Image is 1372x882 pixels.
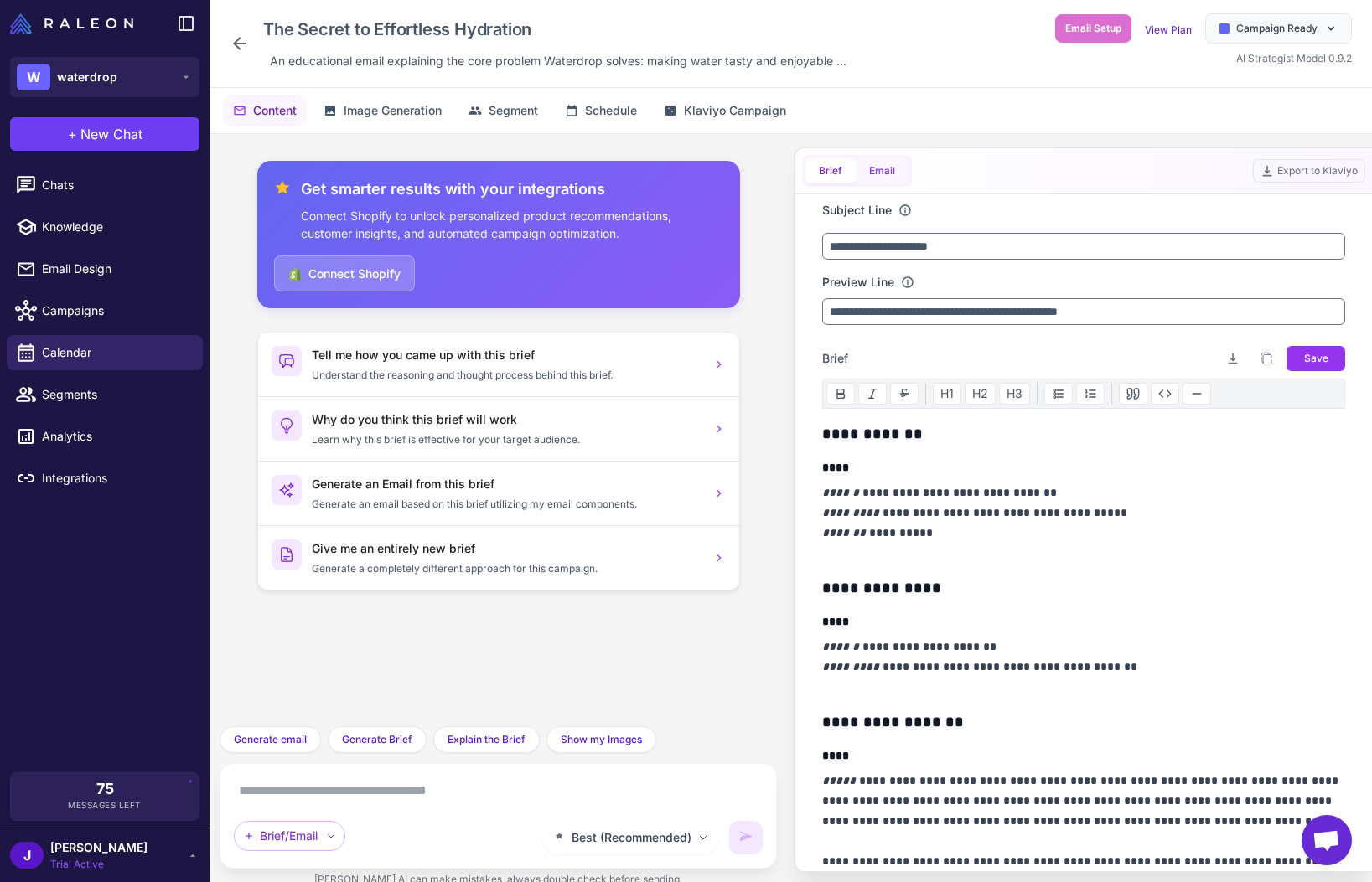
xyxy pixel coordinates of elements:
a: Chats [7,168,203,203]
button: Explain the Brief [433,726,540,753]
button: H2 [965,383,996,405]
h3: Get smarter results with your integrations [301,178,723,200]
button: Schedule [555,95,647,126]
button: Klaviyo Campaign [654,95,796,126]
span: Segments [42,385,189,404]
span: Segment [489,101,538,120]
span: Generate Brief [342,732,412,747]
button: Brief [805,158,856,183]
button: H3 [999,383,1030,405]
label: Subject Line [822,201,892,219]
span: Schedule [585,101,637,120]
span: Chats [42,176,189,194]
button: Download brief [1219,345,1246,372]
a: Analytics [7,419,203,454]
h3: Why do you think this brief will work [312,410,702,429]
span: Brief [822,349,848,368]
span: Email Design [42,260,189,278]
span: Klaviyo Campaign [684,101,786,120]
a: View Plan [1145,23,1192,36]
div: J [10,842,44,869]
a: Knowledge [7,209,203,245]
span: New Chat [80,124,142,144]
span: AI Strategist Model 0.9.2 [1236,52,1352,64]
a: Calendar [7,335,203,370]
div: Click to edit description [263,49,853,74]
button: Generate Brief [328,726,427,753]
span: Campaign Ready [1236,21,1318,36]
span: Brief [819,163,842,178]
button: Export to Klaviyo [1253,159,1365,183]
p: Learn why this brief is effective for your target audience. [312,432,702,447]
button: Best (Recommended) [542,821,719,854]
div: W [17,64,50,90]
button: H1 [933,383,961,405]
span: waterdrop [57,68,117,86]
span: [PERSON_NAME] [50,838,148,857]
span: Email Setup [1065,21,1121,36]
p: Connect Shopify to unlock personalized product recommendations, customer insights, and automated ... [301,207,723,242]
button: Generate email [220,726,321,753]
h3: Generate an Email from this brief [312,475,702,493]
p: Generate an email based on this brief utilizing my email components. [312,497,702,512]
div: Open chat [1302,815,1352,865]
button: Wwaterdrop [10,57,199,97]
span: Campaigns [42,302,189,320]
button: Email Setup [1055,14,1131,43]
h3: Tell me how you came up with this brief [312,346,702,364]
span: Image Generation [344,101,442,120]
h3: Give me an entirely new brief [312,539,702,558]
span: Messages Left [68,799,142,812]
span: Best (Recommended) [572,828,691,847]
a: Segments [7,377,203,412]
span: 75 [96,781,114,797]
span: Calendar [42,343,189,362]
div: Click to edit campaign name [256,13,853,45]
span: Save [1304,351,1328,366]
label: Preview Line [822,273,894,291]
span: Knowledge [42,218,189,236]
button: Copy brief [1253,345,1280,372]
span: Generate email [234,732,307,747]
span: Analytics [42,427,189,446]
span: Trial Active [50,857,148,872]
button: Segment [458,95,548,126]
a: Integrations [7,461,203,496]
button: Show my Images [546,726,656,753]
span: Show my Images [561,732,642,747]
span: Explain the Brief [448,732,526,747]
a: Campaigns [7,293,203,328]
img: Raleon Logo [10,13,133,34]
p: Generate a completely different approach for this campaign. [312,561,702,576]
div: Brief/Email [234,821,345,851]
span: Content [253,101,297,120]
span: Integrations [42,469,189,487]
button: Content [223,95,307,126]
span: An educational email explaining the core problem Waterdrop solves: making water tasty and enjoyab... [270,52,846,70]
button: +New Chat [10,117,199,151]
button: Email [856,158,909,183]
button: Connect Shopify [274,255,415,291]
a: Raleon Logo [10,13,140,34]
button: Image Generation [313,95,452,126]
p: Understand the reasoning and thought process behind this brief. [312,368,702,383]
span: + [68,124,77,144]
button: Save [1287,346,1345,371]
a: Email Design [7,251,203,286]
